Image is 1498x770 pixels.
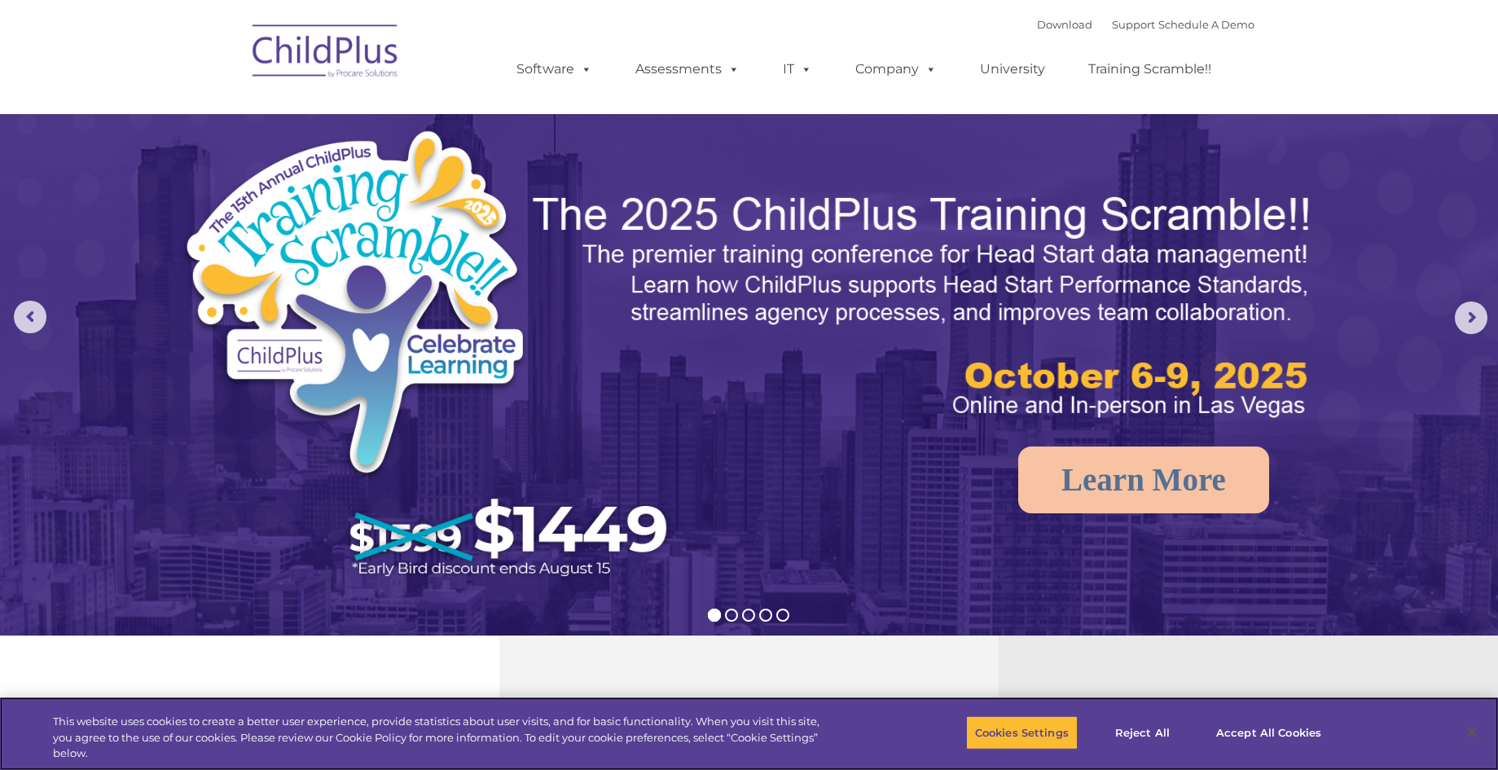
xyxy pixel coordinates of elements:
[1072,53,1228,86] a: Training Scramble!!
[964,53,1061,86] a: University
[1207,715,1330,750] button: Accept All Cookies
[839,53,953,86] a: Company
[53,714,824,762] div: This website uses cookies to create a better user experience, provide statistics about user visit...
[226,108,276,120] span: Last name
[1112,18,1155,31] a: Support
[244,13,407,95] img: ChildPlus by Procare Solutions
[1037,18,1092,31] a: Download
[966,715,1078,750] button: Cookies Settings
[1037,18,1254,31] font: |
[1158,18,1254,31] a: Schedule A Demo
[619,53,756,86] a: Assessments
[1454,715,1490,750] button: Close
[1092,715,1193,750] button: Reject All
[500,53,608,86] a: Software
[1018,447,1269,513] a: Learn More
[767,53,828,86] a: IT
[226,174,296,187] span: Phone number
